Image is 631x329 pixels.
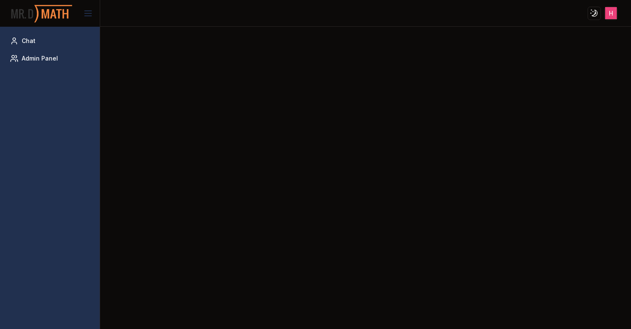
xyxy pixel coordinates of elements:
img: ACg8ocJJXoBNX9W-FjmgwSseULRJykJmqCZYzqgfQpEi3YodQgNtRg=s96-c [605,7,617,19]
span: Chat [22,37,35,45]
a: Chat [7,33,93,48]
img: PromptOwl [10,3,73,25]
a: Admin Panel [7,51,93,66]
span: Admin Panel [22,54,58,63]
